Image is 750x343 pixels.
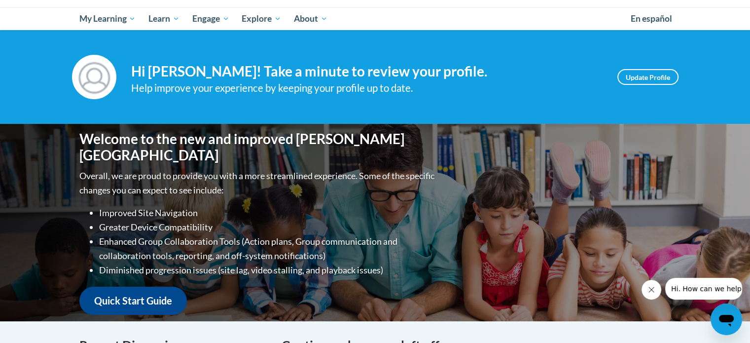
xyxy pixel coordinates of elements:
iframe: Message from company [665,278,742,300]
p: Overall, we are proud to provide you with a more streamlined experience. Some of the specific cha... [79,169,437,197]
img: Profile Image [72,55,116,99]
h1: Welcome to the new and improved [PERSON_NAME][GEOGRAPHIC_DATA] [79,131,437,164]
div: Main menu [65,7,686,30]
iframe: Button to launch messaging window [711,304,742,335]
span: Learn [148,13,179,25]
div: Help improve your experience by keeping your profile up to date. [131,80,603,96]
a: Quick Start Guide [79,287,187,315]
li: Greater Device Compatibility [99,220,437,234]
li: Diminished progression issues (site lag, video stalling, and playback issues) [99,263,437,277]
li: Enhanced Group Collaboration Tools (Action plans, Group communication and collaboration tools, re... [99,234,437,263]
li: Improved Site Navigation [99,206,437,220]
a: My Learning [73,7,143,30]
h4: Hi [PERSON_NAME]! Take a minute to review your profile. [131,63,603,80]
iframe: Close message [642,280,661,300]
span: About [294,13,327,25]
span: Engage [192,13,229,25]
span: My Learning [79,13,136,25]
span: En español [631,13,672,24]
a: En español [624,8,679,29]
a: Explore [235,7,287,30]
a: Engage [186,7,236,30]
a: Update Profile [617,69,679,85]
span: Hi. How can we help? [6,7,80,15]
a: About [287,7,334,30]
a: Learn [142,7,186,30]
span: Explore [242,13,281,25]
